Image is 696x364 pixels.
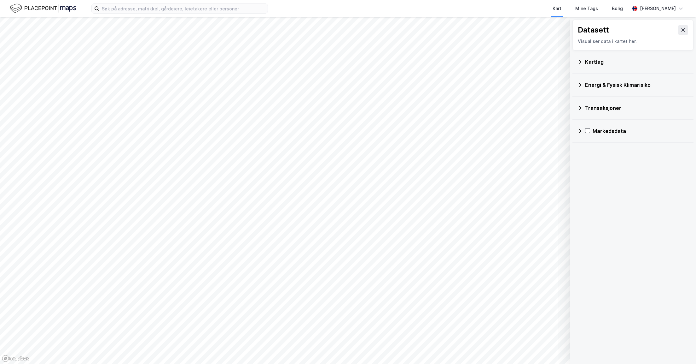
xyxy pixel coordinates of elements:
input: Søk på adresse, matrikkel, gårdeiere, leietakere eller personer [99,4,268,13]
div: Kartlag [585,58,688,66]
div: Energi & Fysisk Klimarisiko [585,81,688,89]
div: Transaksjoner [585,104,688,112]
img: logo.f888ab2527a4732fd821a326f86c7f29.svg [10,3,76,14]
div: Mine Tags [575,5,598,12]
div: Kart [553,5,561,12]
div: Kontrollprogram for chat [664,334,696,364]
a: Mapbox homepage [2,355,30,362]
div: Markedsdata [593,127,688,135]
div: Visualiser data i kartet her. [578,38,688,45]
div: [PERSON_NAME] [640,5,676,12]
div: Bolig [612,5,623,12]
div: Datasett [578,25,609,35]
iframe: Chat Widget [664,334,696,364]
